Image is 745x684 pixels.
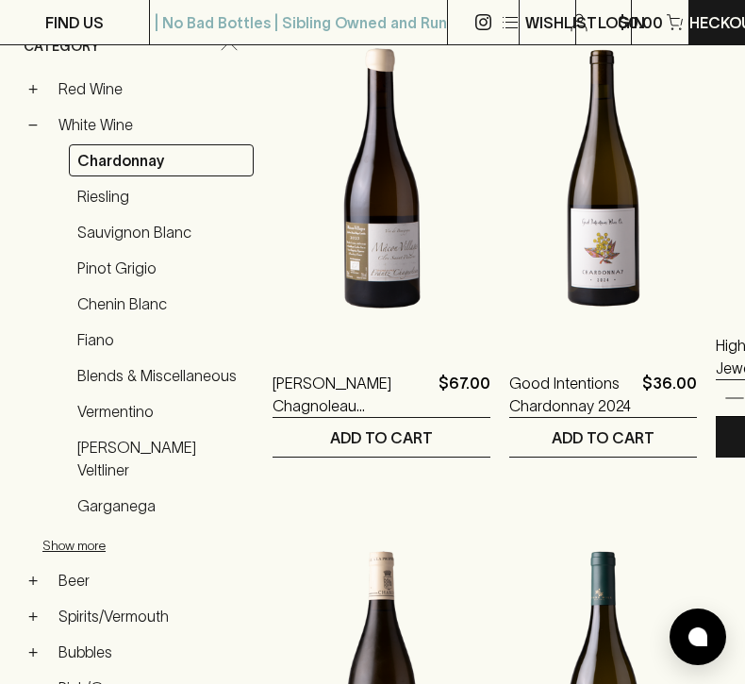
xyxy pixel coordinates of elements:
[552,426,654,449] p: ADD TO CART
[69,395,254,427] a: Vermentino
[509,372,635,417] a: Good Intentions Chardonnay 2024
[50,73,254,105] a: Red Wine
[50,600,254,632] a: Spirits/Vermouth
[69,359,254,392] a: Blends & Miscellaneous
[509,13,697,343] img: Good Intentions Chardonnay 2024
[688,627,707,646] img: bubble-icon
[69,252,254,284] a: Pinot Grigio
[618,11,663,34] p: $0.00
[69,288,254,320] a: Chenin Blanc
[525,11,597,34] p: Wishlist
[642,372,697,417] p: $36.00
[69,216,254,248] a: Sauvignon Blanc
[273,372,431,417] a: [PERSON_NAME] Chagnoleau [GEOGRAPHIC_DATA]-Villages [GEOGRAPHIC_DATA] [GEOGRAPHIC_DATA] 2023
[69,324,254,356] a: Fiano
[24,571,42,590] button: +
[273,418,490,457] button: ADD TO CART
[24,20,254,74] div: Category
[598,11,645,34] p: Login
[24,607,42,626] button: +
[24,35,99,58] span: Category
[24,642,42,661] button: +
[50,636,254,668] a: Bubbles
[69,490,254,522] a: Garganega
[45,11,104,34] p: FIND US
[69,180,254,212] a: Riesling
[42,526,290,564] button: Show more
[439,372,490,417] p: $67.00
[509,418,697,457] button: ADD TO CART
[24,79,42,98] button: +
[50,108,254,141] a: White Wine
[273,13,490,343] img: Frantz Chagnoleau Mâcon-Villages Clos Saint Pancras 2023
[69,144,254,176] a: Chardonnay
[330,426,433,449] p: ADD TO CART
[24,115,42,134] button: −
[50,564,254,596] a: Beer
[69,431,254,486] a: [PERSON_NAME] Veltliner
